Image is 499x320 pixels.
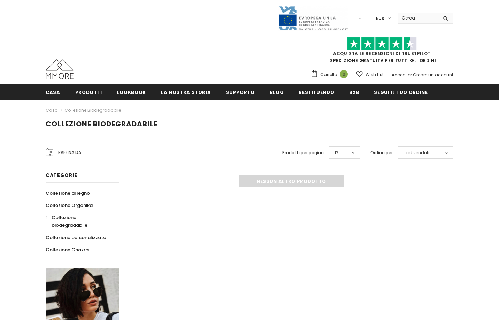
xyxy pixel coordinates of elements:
input: Search Site [398,13,438,23]
img: Javni Razpis [278,6,348,31]
a: Collezione personalizzata [46,231,106,244]
span: Carrello [320,71,337,78]
a: Lookbook [117,84,146,100]
span: Prodotti [75,89,102,96]
span: supporto [226,89,254,96]
span: Collezione Organika [46,202,93,209]
a: Accedi [392,72,407,78]
a: Collezione Chakra [46,244,89,256]
a: Creare un account [413,72,453,78]
span: I più venduti [404,149,429,156]
a: Collezione biodegradabile [64,107,121,113]
span: EUR [376,15,384,22]
span: 12 [335,149,338,156]
span: Collezione personalizzata [46,234,106,241]
span: Wish List [366,71,384,78]
span: Lookbook [117,89,146,96]
a: Collezione Organika [46,199,93,211]
span: Collezione di legno [46,190,90,196]
span: Segui il tuo ordine [374,89,428,96]
span: 0 [340,70,348,78]
label: Ordina per [370,149,393,156]
a: Casa [46,106,58,114]
span: or [408,72,412,78]
a: Segui il tuo ordine [374,84,428,100]
span: Casa [46,89,60,96]
span: Collezione Chakra [46,246,89,253]
a: La nostra storia [161,84,211,100]
span: Categorie [46,172,77,179]
span: Restituendo [299,89,334,96]
a: supporto [226,84,254,100]
a: Javni Razpis [278,15,348,21]
a: B2B [349,84,359,100]
a: Collezione biodegradabile [46,211,111,231]
a: Restituendo [299,84,334,100]
span: La nostra storia [161,89,211,96]
a: Prodotti [75,84,102,100]
span: B2B [349,89,359,96]
a: Acquista le recensioni di TrustPilot [333,51,431,57]
label: Prodotti per pagina [282,149,324,156]
a: Wish List [356,68,384,81]
a: Collezione di legno [46,187,90,199]
span: Collezione biodegradabile [46,119,158,129]
span: Blog [270,89,284,96]
a: Casa [46,84,60,100]
img: Fidati di Pilot Stars [347,37,417,51]
span: Raffina da [58,149,81,156]
a: Carrello 0 [310,69,351,80]
span: SPEDIZIONE GRATUITA PER TUTTI GLI ORDINI [310,40,453,64]
a: Blog [270,84,284,100]
img: Casi MMORE [46,59,74,79]
span: Collezione biodegradabile [52,214,87,229]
